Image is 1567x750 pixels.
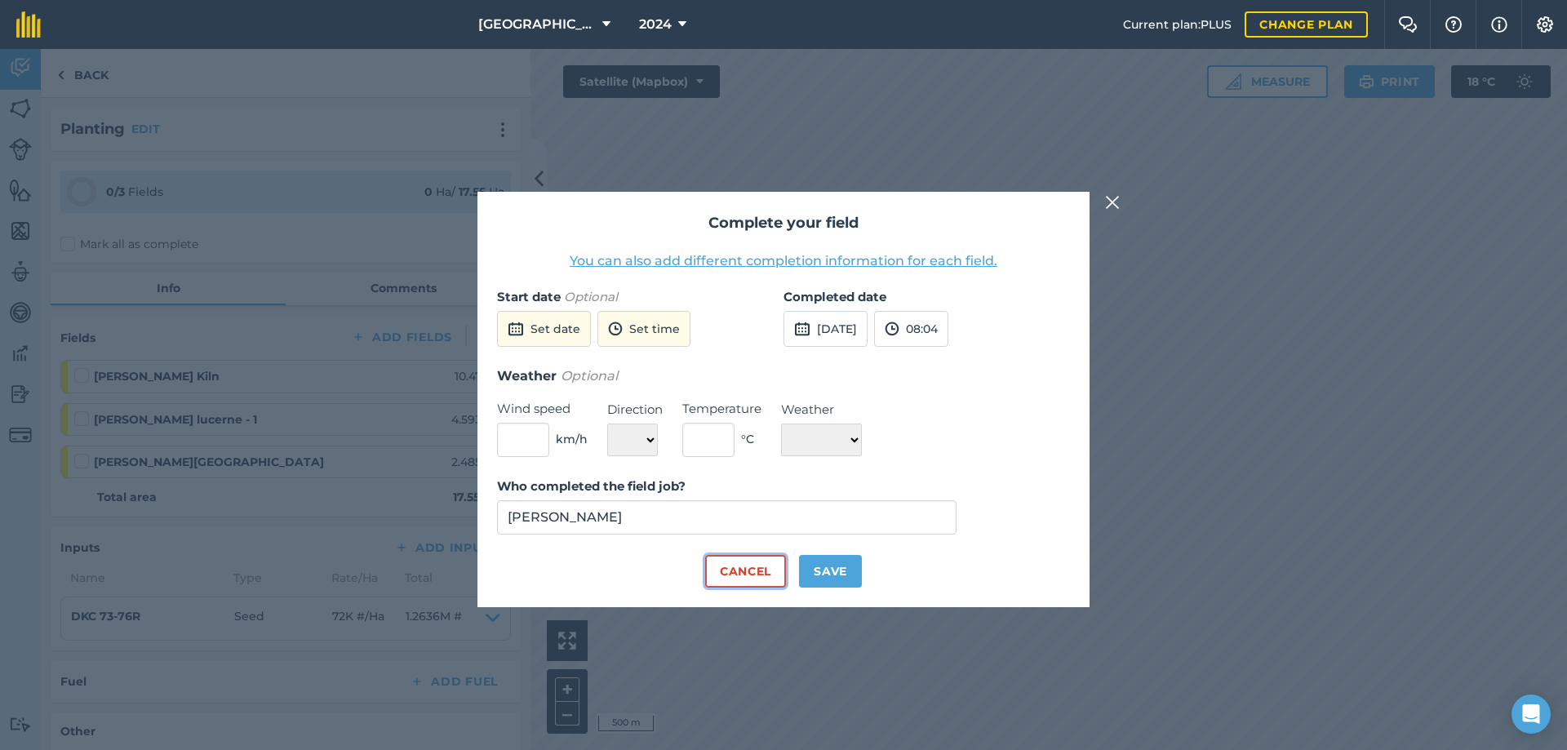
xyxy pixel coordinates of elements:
[781,400,862,419] label: Weather
[570,251,997,271] button: You can also add different completion information for each field.
[1398,16,1418,33] img: Two speech bubbles overlapping with the left bubble in the forefront
[497,366,1070,387] h3: Weather
[607,400,663,419] label: Direction
[564,289,618,304] em: Optional
[478,15,596,34] span: [GEOGRAPHIC_DATA]
[783,289,886,304] strong: Completed date
[497,211,1070,235] h2: Complete your field
[1491,15,1507,34] img: svg+xml;base64,PHN2ZyB4bWxucz0iaHR0cDovL3d3dy53My5vcmcvMjAwMC9zdmciIHdpZHRoPSIxNyIgaGVpZ2h0PSIxNy...
[1123,16,1232,33] span: Current plan : PLUS
[597,311,690,347] button: Set time
[741,430,754,448] span: ° C
[561,368,618,384] em: Optional
[1444,16,1463,33] img: A question mark icon
[508,319,524,339] img: svg+xml;base64,PD94bWwgdmVyc2lvbj0iMS4wIiBlbmNvZGluZz0idXRmLTgiPz4KPCEtLSBHZW5lcmF0b3I6IEFkb2JlIE...
[497,311,591,347] button: Set date
[608,319,623,339] img: svg+xml;base64,PD94bWwgdmVyc2lvbj0iMS4wIiBlbmNvZGluZz0idXRmLTgiPz4KPCEtLSBHZW5lcmF0b3I6IEFkb2JlIE...
[799,555,862,588] button: Save
[1535,16,1555,33] img: A cog icon
[783,311,868,347] button: [DATE]
[556,430,588,448] span: km/h
[639,15,672,34] span: 2024
[1512,695,1551,734] div: Open Intercom Messenger
[682,399,761,419] label: Temperature
[1245,11,1368,38] a: Change plan
[885,319,899,339] img: svg+xml;base64,PD94bWwgdmVyc2lvbj0iMS4wIiBlbmNvZGluZz0idXRmLTgiPz4KPCEtLSBHZW5lcmF0b3I6IEFkb2JlIE...
[497,478,686,494] strong: Who completed the field job?
[497,399,588,419] label: Wind speed
[705,555,786,588] button: Cancel
[874,311,948,347] button: 08:04
[1105,193,1120,212] img: svg+xml;base64,PHN2ZyB4bWxucz0iaHR0cDovL3d3dy53My5vcmcvMjAwMC9zdmciIHdpZHRoPSIyMiIgaGVpZ2h0PSIzMC...
[16,11,41,38] img: fieldmargin Logo
[794,319,810,339] img: svg+xml;base64,PD94bWwgdmVyc2lvbj0iMS4wIiBlbmNvZGluZz0idXRmLTgiPz4KPCEtLSBHZW5lcmF0b3I6IEFkb2JlIE...
[497,289,561,304] strong: Start date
